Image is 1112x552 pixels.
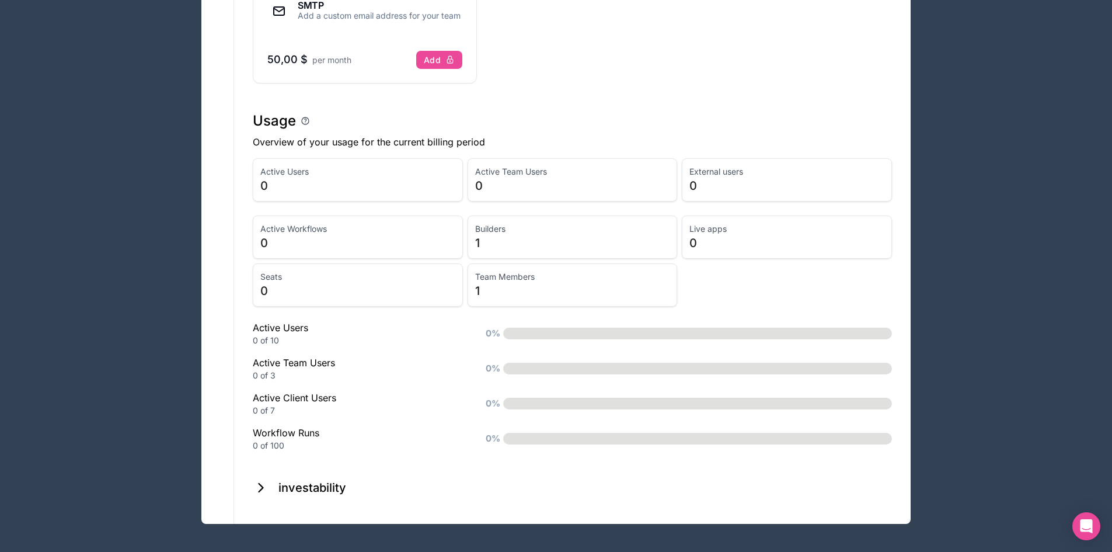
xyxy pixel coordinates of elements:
[260,283,455,299] span: 0
[253,370,466,381] div: 0 of 3
[253,135,892,149] p: Overview of your usage for the current billing period
[267,53,308,65] span: 50,00 $
[253,426,466,452] div: Workflow Runs
[253,335,466,346] div: 0 of 10
[253,440,466,452] div: 0 of 100
[416,51,462,70] button: Add
[475,166,670,178] span: Active Team Users
[253,391,466,416] div: Active Client Users
[253,405,466,416] div: 0 of 7
[475,223,670,235] span: Builders
[483,429,503,449] span: 0%
[424,55,455,65] div: Add
[475,178,670,194] span: 0
[483,359,503,379] span: 0%
[689,166,884,178] span: External users
[298,10,461,22] div: Add a custom email address for your team
[689,223,884,235] span: Live apps
[260,178,455,194] span: 0
[253,112,296,130] h1: Usage
[260,223,455,235] span: Active Workflows
[253,356,466,381] div: Active Team Users
[475,283,670,299] span: 1
[260,271,455,283] span: Seats
[260,166,455,178] span: Active Users
[483,394,503,414] span: 0%
[475,235,670,251] span: 1
[689,235,884,251] span: 0
[483,324,503,343] span: 0%
[260,235,455,251] span: 0
[475,271,670,283] span: Team Members
[298,1,461,10] div: SMTP
[312,55,351,65] span: per month
[1072,512,1100,540] div: Open Intercom Messenger
[278,480,346,496] h2: investability
[253,321,466,346] div: Active Users
[689,178,884,194] span: 0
